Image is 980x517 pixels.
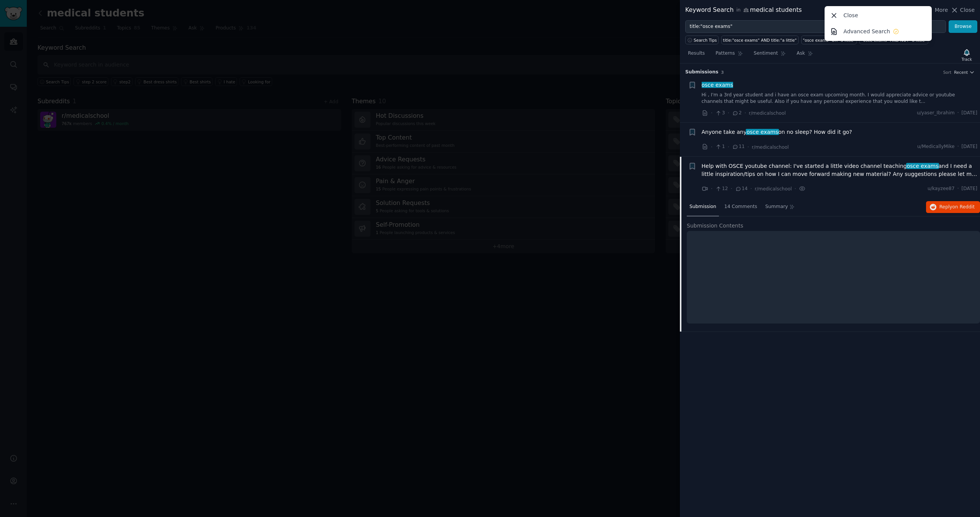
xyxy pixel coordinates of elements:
[746,129,779,135] span: osce exams
[715,185,728,192] span: 12
[962,143,977,150] span: [DATE]
[906,163,939,169] span: osce exams
[962,185,977,192] span: [DATE]
[715,50,735,57] span: Patterns
[960,6,975,14] span: Close
[962,57,972,62] div: Track
[728,143,729,151] span: ·
[803,37,855,43] div: "osce exams" OR "a little"
[721,36,799,44] a: title:"osce exams" AND title:"a little"
[954,70,968,75] span: Recent
[689,203,716,210] span: Submission
[765,203,788,210] span: Summary
[715,143,725,150] span: 1
[959,47,975,63] button: Track
[749,111,786,116] span: r/medicalschool
[801,36,857,44] a: "osce exams" OR "a little"
[957,110,959,117] span: ·
[951,6,975,14] button: Close
[794,185,796,193] span: ·
[928,185,955,192] span: u/kayzee87
[939,204,975,211] span: Reply
[957,185,959,192] span: ·
[724,203,757,210] span: 14 Comments
[702,128,852,136] span: Anyone take any on no sleep? How did it go?
[711,185,712,193] span: ·
[843,11,858,20] p: Close
[755,186,792,192] span: r/medicalschool
[731,185,732,193] span: ·
[702,162,978,178] span: Help with OSCE youtube channel: I've started a little video channel teaching and I need a little ...
[701,82,734,88] span: osce exams
[702,92,978,105] a: Hi , I'm a 3rd year student and i have an osce exam upcoming month. I would appreciate advice or ...
[954,70,975,75] button: Recent
[688,50,705,57] span: Results
[702,162,978,178] a: Help with OSCE youtube channel: I've started a little video channel teachingosce examsand I need ...
[711,143,712,151] span: ·
[754,50,778,57] span: Sentiment
[713,47,745,63] a: Patterns
[943,70,952,75] div: Sort
[957,143,959,150] span: ·
[752,145,789,150] span: r/medicalschool
[732,110,742,117] span: 2
[917,143,955,150] span: u/MedicallyMike
[927,6,948,14] button: More
[926,201,980,213] button: Replyon Reddit
[745,109,746,117] span: ·
[694,37,717,43] span: Search Tips
[949,20,977,33] button: Browse
[692,242,975,318] iframe: Cranial Nerve Examination - OSCE Exam Demonstration
[687,222,743,230] span: Submission Contents
[721,70,724,75] span: 3
[751,47,789,63] a: Sentiment
[843,28,890,36] p: Advanced Search
[711,109,712,117] span: ·
[750,185,752,193] span: ·
[935,6,948,14] span: More
[962,110,977,117] span: [DATE]
[723,37,797,43] div: title:"osce exams" AND title:"a little"
[917,110,955,117] span: u/yaser_Ibrahim
[736,7,740,14] span: in
[952,204,975,210] span: on Reddit
[702,128,852,136] a: Anyone take anyosce examson no sleep? How did it go?
[685,36,719,44] button: Search Tips
[732,143,745,150] span: 11
[826,23,931,39] a: Advanced Search
[794,47,816,63] a: Ask
[728,109,729,117] span: ·
[685,69,719,76] span: Submission s
[685,5,802,15] div: Keyword Search medical students
[747,143,749,151] span: ·
[715,110,725,117] span: 3
[685,47,707,63] a: Results
[685,20,946,33] input: Try a keyword related to your business
[797,50,805,57] span: Ask
[702,81,733,89] a: osce exams
[735,185,748,192] span: 14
